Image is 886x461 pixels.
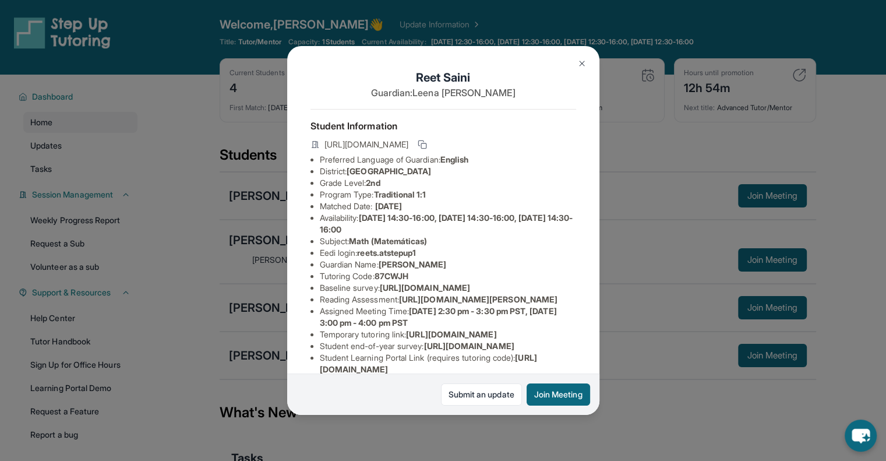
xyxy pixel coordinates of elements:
[441,383,522,406] a: Submit an update
[320,340,576,352] li: Student end-of-year survey :
[320,177,576,189] li: Grade Level:
[320,200,576,212] li: Matched Date:
[320,352,576,375] li: Student Learning Portal Link (requires tutoring code) :
[527,383,590,406] button: Join Meeting
[423,341,514,351] span: [URL][DOMAIN_NAME]
[320,212,576,235] li: Availability:
[320,306,557,328] span: [DATE] 2:30 pm - 3:30 pm PST, [DATE] 3:00 pm - 4:00 pm PST
[366,178,380,188] span: 2nd
[845,420,877,452] button: chat-button
[440,154,469,164] span: English
[379,259,447,269] span: [PERSON_NAME]
[320,166,576,177] li: District:
[375,201,402,211] span: [DATE]
[373,189,426,199] span: Traditional 1:1
[320,247,576,259] li: Eedi login :
[310,119,576,133] h4: Student Information
[320,294,576,305] li: Reading Assessment :
[320,213,573,234] span: [DATE] 14:30-16:00, [DATE] 14:30-16:00, [DATE] 14:30-16:00
[324,139,408,150] span: [URL][DOMAIN_NAME]
[320,189,576,200] li: Program Type:
[320,305,576,329] li: Assigned Meeting Time :
[320,329,576,340] li: Temporary tutoring link :
[380,283,470,293] span: [URL][DOMAIN_NAME]
[406,329,496,339] span: [URL][DOMAIN_NAME]
[349,236,427,246] span: Math (Matemáticas)
[320,235,576,247] li: Subject :
[320,282,576,294] li: Baseline survey :
[347,166,431,176] span: [GEOGRAPHIC_DATA]
[357,248,416,258] span: reets.atstepup1
[577,59,587,68] img: Close Icon
[310,69,576,86] h1: Reet Saini
[375,271,408,281] span: 87CWJH
[320,259,576,270] li: Guardian Name :
[320,270,576,282] li: Tutoring Code :
[320,154,576,166] li: Preferred Language of Guardian:
[399,294,557,304] span: [URL][DOMAIN_NAME][PERSON_NAME]
[310,86,576,100] p: Guardian: Leena [PERSON_NAME]
[415,138,429,152] button: Copy link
